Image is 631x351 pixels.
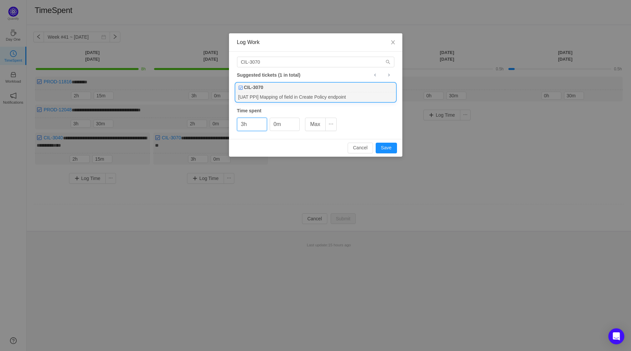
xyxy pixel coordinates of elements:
[384,33,402,52] button: Close
[305,118,326,131] button: Max
[325,118,337,131] button: icon: ellipsis
[237,107,394,114] div: Time spent
[376,143,397,153] button: Save
[608,328,624,344] div: Open Intercom Messenger
[386,60,390,64] i: icon: search
[237,57,394,67] input: Search
[348,143,373,153] button: Cancel
[237,71,394,79] div: Suggested tickets (1 in total)
[238,85,243,90] img: 10318
[236,92,396,101] div: [UAT PPI] Mapping of field in Create Policy endpoint
[390,40,396,45] i: icon: close
[237,39,394,46] div: Log Work
[244,84,263,91] b: CIL-3070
